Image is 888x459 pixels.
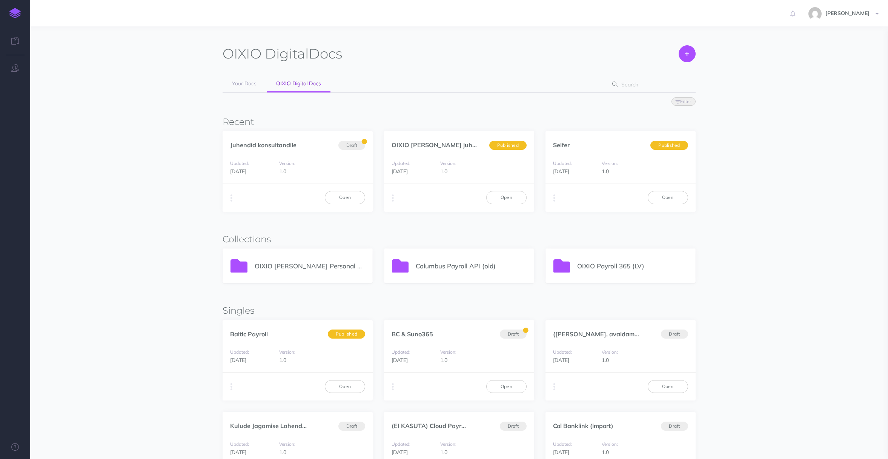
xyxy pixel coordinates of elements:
[392,382,394,392] i: More actions
[223,234,695,244] h3: Collections
[230,422,307,430] a: Kulude Jagamise Lahend...
[230,330,268,338] a: Baltic Payroll
[392,168,408,175] span: [DATE]
[392,357,408,364] span: [DATE]
[392,449,408,456] span: [DATE]
[276,80,321,87] span: OIXIO Digital Docs
[223,45,309,62] span: OIXIO Digital
[223,75,266,92] a: Your Docs
[602,168,609,175] span: 1.0
[648,380,688,393] a: Open
[619,78,684,91] input: Search
[440,357,447,364] span: 1.0
[553,422,613,430] a: Col Banklink (import)
[416,261,526,271] p: Columbus Payroll API (old)
[440,441,456,447] small: Version:
[553,382,555,392] i: More actions
[648,191,688,204] a: Open
[553,259,570,273] img: icon-folder.svg
[230,168,246,175] span: [DATE]
[279,357,286,364] span: 1.0
[553,441,572,447] small: Updated:
[255,261,365,271] p: OIXIO [PERSON_NAME] Personal 365
[230,441,249,447] small: Updated:
[230,382,232,392] i: More actions
[602,449,609,456] span: 1.0
[392,193,394,203] i: More actions
[553,449,569,456] span: [DATE]
[808,7,822,20] img: 31ca6b76c58a41dfc3662d81e4fc32f0.jpg
[486,191,527,204] a: Open
[392,160,410,166] small: Updated:
[602,441,618,447] small: Version:
[553,349,572,355] small: Updated:
[230,160,249,166] small: Updated:
[230,259,247,273] img: icon-folder.svg
[223,117,695,127] h3: Recent
[822,10,873,17] span: [PERSON_NAME]
[392,259,409,273] img: icon-folder.svg
[230,449,246,456] span: [DATE]
[602,349,618,355] small: Version:
[553,160,572,166] small: Updated:
[553,141,570,149] a: Selfer
[440,449,447,456] span: 1.0
[230,141,297,149] a: Juhendid konsultandile
[279,449,286,456] span: 1.0
[325,191,365,204] a: Open
[223,306,695,316] h3: Singles
[279,441,295,447] small: Version:
[392,422,466,430] a: (EI KASUTA) Cloud Payr...
[553,330,649,338] a: ([PERSON_NAME], avaldamata...
[267,75,330,92] a: OIXIO Digital Docs
[486,380,527,393] a: Open
[392,349,410,355] small: Updated:
[440,160,456,166] small: Version:
[602,357,609,364] span: 1.0
[440,168,447,175] span: 1.0
[553,193,555,203] i: More actions
[671,97,696,106] button: Filter
[440,349,456,355] small: Version:
[392,330,433,338] a: BC & Suno365
[230,357,246,364] span: [DATE]
[553,168,569,175] span: [DATE]
[392,441,410,447] small: Updated:
[279,160,295,166] small: Version:
[230,193,232,203] i: More actions
[553,357,569,364] span: [DATE]
[325,380,365,393] a: Open
[223,45,342,62] h1: Docs
[9,8,21,18] img: logo-mark.svg
[602,160,618,166] small: Version:
[577,261,688,271] p: OIXIO Payroll 365 (LV)
[230,349,249,355] small: Updated:
[392,141,483,149] a: OIXIO [PERSON_NAME] juhend
[279,349,295,355] small: Version:
[279,168,286,175] span: 1.0
[232,80,257,87] span: Your Docs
